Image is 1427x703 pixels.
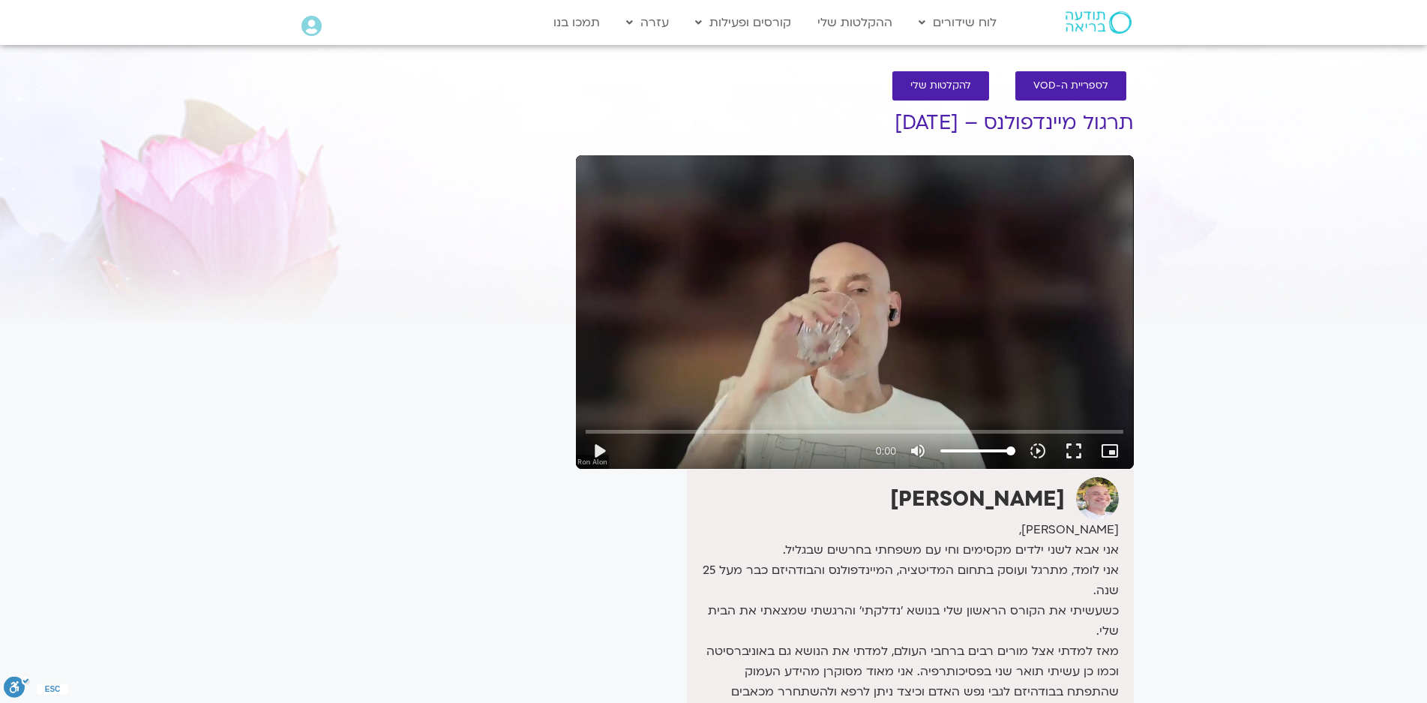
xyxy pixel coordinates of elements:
div: אני אבא לשני ילדים מקסימים וחי עם משפחתי בחרשים שבגליל. [691,540,1118,560]
strong: [PERSON_NAME] [890,485,1065,513]
a: עזרה [619,8,676,37]
a: קורסים ופעילות [688,8,799,37]
div: [PERSON_NAME], [691,520,1118,540]
a: לוח שידורים [911,8,1004,37]
div: אני לומד, מתרגל ועוסק בתחום המדיטציה, המיינדפולנס והבודהיזם כבר מעל 25 שנה. [691,560,1118,601]
span: להקלטות שלי [910,80,971,92]
a: לספריית ה-VOD [1015,71,1126,101]
div: כשעשיתי את הקורס הראשון שלי בנושא 'נדלקתי' והרגשתי שמצאתי את הבית שלי. [691,601,1118,641]
h1: תרגול מיינדפולנס – [DATE] [576,112,1134,134]
a: ההקלטות שלי [810,8,900,37]
img: תודעה בריאה [1066,11,1132,34]
a: להקלטות שלי [892,71,989,101]
img: רון אלון [1076,477,1119,520]
a: תמכו בנו [546,8,607,37]
span: לספריית ה-VOD [1033,80,1108,92]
